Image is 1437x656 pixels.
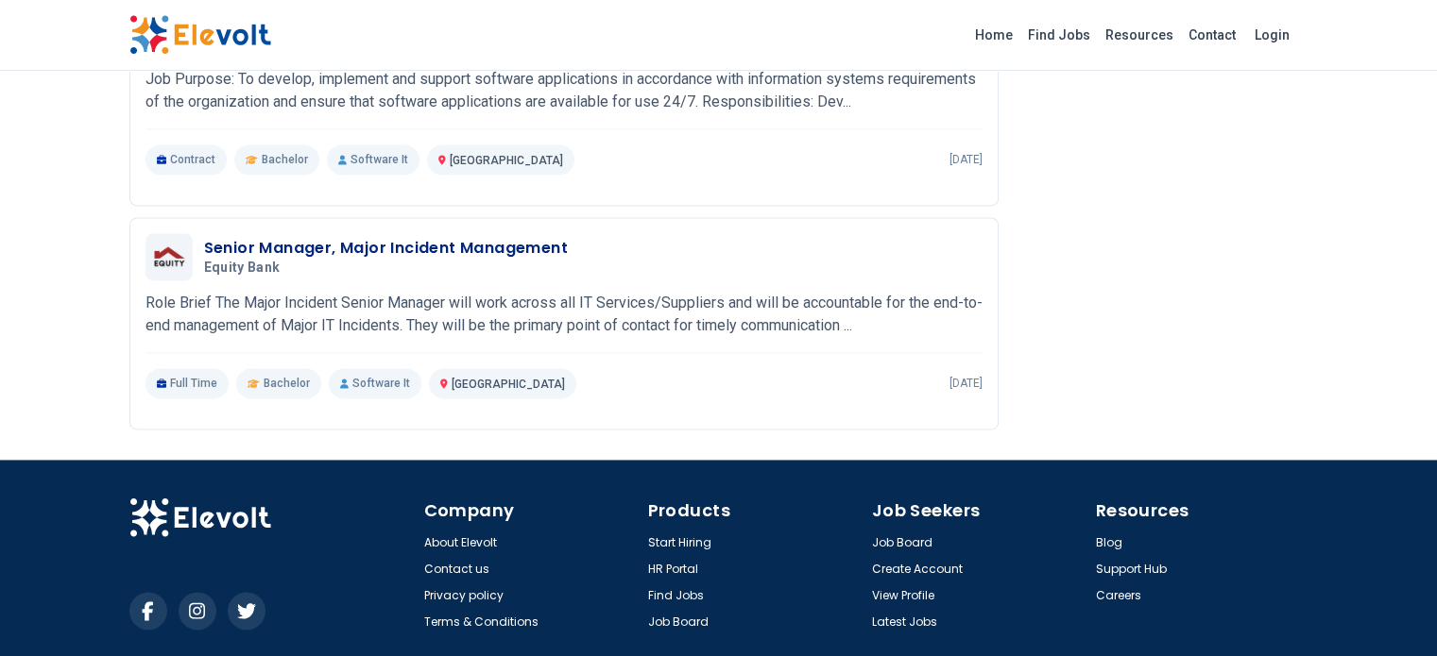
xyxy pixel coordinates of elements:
[648,497,861,524] h4: Products
[648,535,711,550] a: Start Hiring
[424,562,489,577] a: Contact us
[150,244,188,270] img: Equity Bank
[648,588,704,603] a: Find Jobs
[648,614,709,630] a: Job Board
[872,562,963,577] a: Create Account
[145,144,228,175] p: Contract
[1096,588,1141,603] a: Careers
[1020,20,1098,50] a: Find Jobs
[1096,535,1122,550] a: Blog
[872,497,1085,524] h4: Job Seekers
[949,376,983,391] p: [DATE]
[129,497,271,537] img: Elevolt
[1098,20,1181,50] a: Resources
[129,15,271,55] img: Elevolt
[204,237,568,260] h3: Senior Manager, Major Incident Management
[949,152,983,167] p: [DATE]
[450,154,563,167] span: [GEOGRAPHIC_DATA]
[145,233,983,398] a: Equity BankSenior Manager, Major Incident ManagementEquity BankRole Brief The Major Incident Seni...
[424,588,504,603] a: Privacy policy
[424,497,637,524] h4: Company
[329,368,421,398] p: Software It
[327,144,419,175] p: Software It
[1343,565,1437,656] iframe: Chat Widget
[1243,16,1301,54] a: Login
[452,378,565,391] span: [GEOGRAPHIC_DATA]
[1096,497,1309,524] h4: Resources
[145,68,983,113] p: Job Purpose: To develop, implement and support software applications in accordance with informati...
[264,376,310,391] span: Bachelor
[204,260,281,277] span: Equity Bank
[145,292,983,337] p: Role Brief The Major Incident Senior Manager will work across all IT Services/Suppliers and will ...
[145,368,230,398] p: Full Time
[872,535,932,550] a: Job Board
[424,614,539,630] a: Terms & Conditions
[1096,562,1167,577] a: Support Hub
[1181,20,1243,50] a: Contact
[424,535,497,550] a: About Elevolt
[262,152,308,167] span: Bachelor
[145,9,983,175] a: Aga khan UniversityAssociate Applications Developer Fixed Term[GEOGRAPHIC_DATA]Job Purpose: To de...
[872,588,934,603] a: View Profile
[967,20,1020,50] a: Home
[648,562,698,577] a: HR Portal
[872,614,937,630] a: Latest Jobs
